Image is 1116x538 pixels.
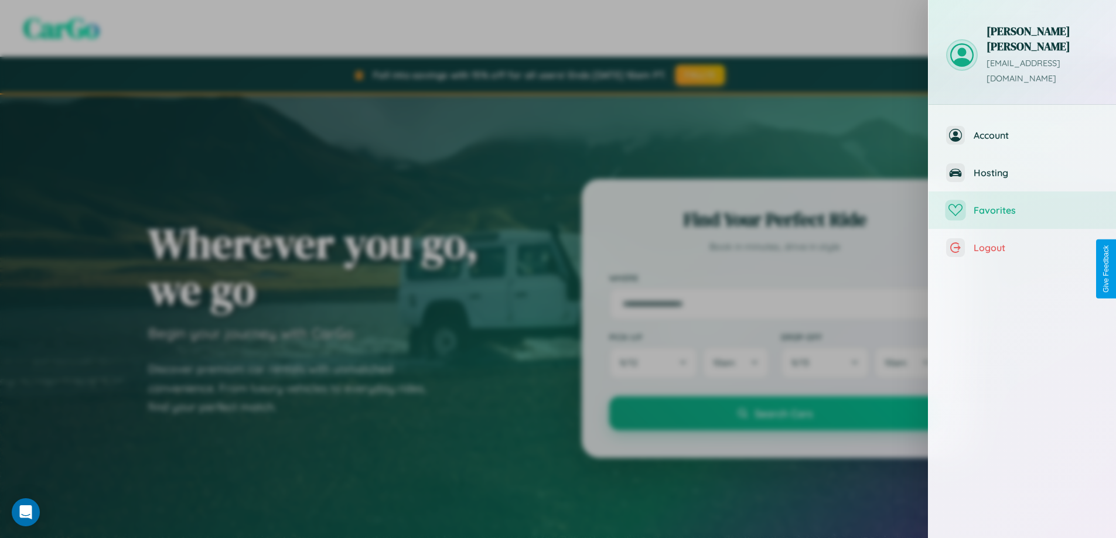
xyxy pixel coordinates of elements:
h3: [PERSON_NAME] [PERSON_NAME] [987,23,1098,54]
span: Favorites [974,204,1098,216]
p: [EMAIL_ADDRESS][DOMAIN_NAME] [987,56,1098,87]
span: Logout [974,242,1098,253]
button: Account [929,116,1116,154]
span: Hosting [974,167,1098,179]
button: Favorites [929,191,1116,229]
div: Give Feedback [1102,245,1110,293]
button: Hosting [929,154,1116,191]
div: Open Intercom Messenger [12,498,40,526]
button: Logout [929,229,1116,266]
span: Account [974,129,1098,141]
